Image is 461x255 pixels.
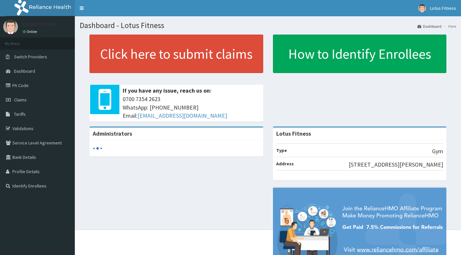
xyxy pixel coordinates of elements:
svg: audio-loading [93,143,102,153]
a: Click here to submit claims [89,35,263,73]
span: 0700 7354 2623 WhatsApp: [PHONE_NUMBER] Email: [123,95,260,120]
p: [STREET_ADDRESS][PERSON_NAME] [349,160,443,169]
strong: Lotus Fitness [276,130,311,137]
a: Dashboard [417,23,441,29]
p: Lotus Fitness [23,21,57,27]
b: Administrators [93,130,132,137]
b: If you have any issue, reach us on: [123,87,211,94]
span: Dashboard [14,68,35,74]
a: How to Identify Enrollees [273,35,447,73]
b: Address [276,161,294,167]
img: User Image [3,20,18,34]
span: Switch Providers [14,54,47,60]
p: Gym [432,147,443,156]
img: User Image [418,4,426,12]
span: Claims [14,97,27,103]
b: Type [276,147,287,153]
h1: Dashboard - Lotus Fitness [80,21,456,30]
span: Lotus Fitness [430,5,456,11]
a: [EMAIL_ADDRESS][DOMAIN_NAME] [138,112,227,119]
li: Here [442,23,456,29]
a: Online [23,29,38,34]
span: Tariffs [14,111,26,117]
